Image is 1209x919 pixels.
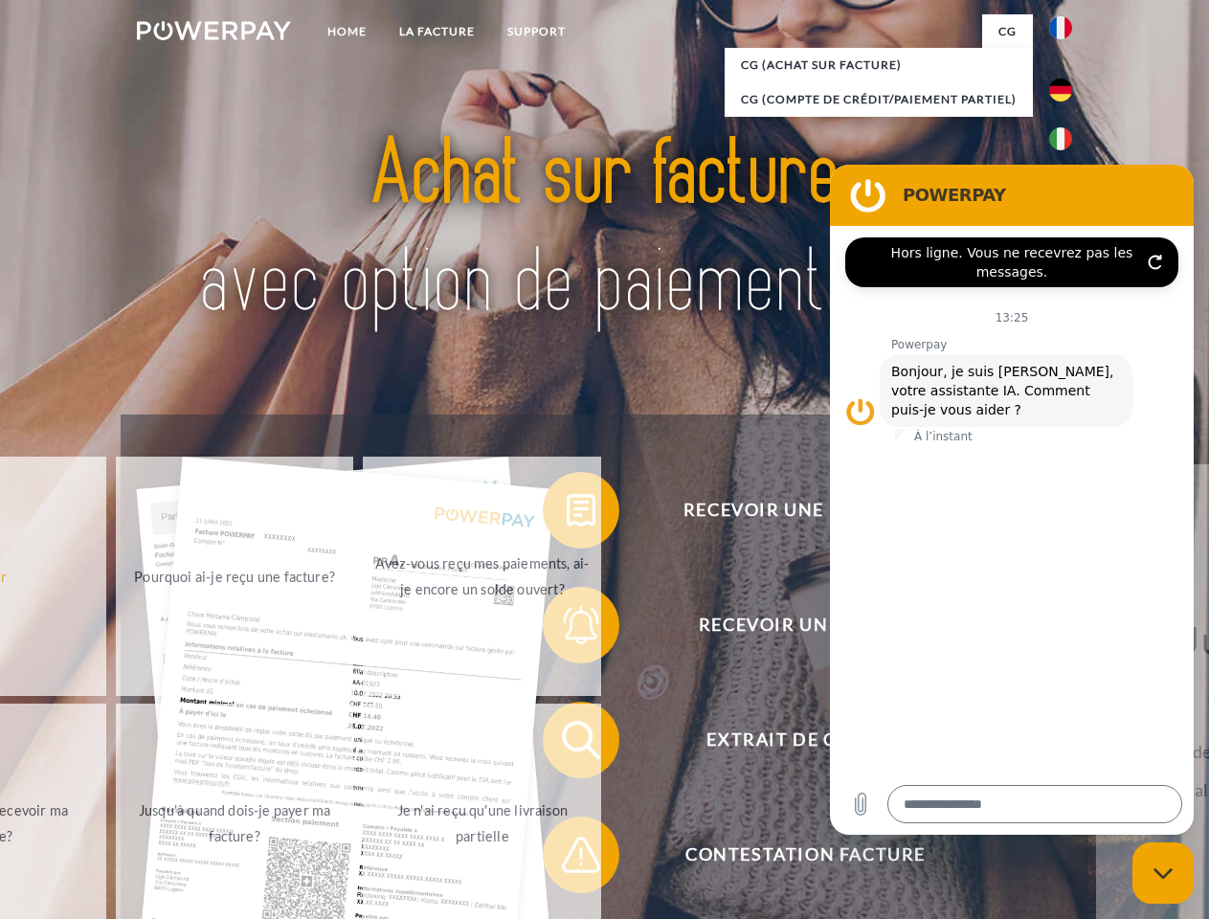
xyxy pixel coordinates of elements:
img: it [1049,127,1072,150]
a: Home [311,14,383,49]
button: Extrait de compte [543,702,1041,778]
a: Avez-vous reçu mes paiements, ai-je encore un solde ouvert? [363,457,601,696]
img: fr [1049,16,1072,39]
a: CG (Compte de crédit/paiement partiel) [725,82,1033,117]
a: CG (achat sur facture) [725,48,1033,82]
img: logo-powerpay-white.svg [137,21,291,40]
img: de [1049,78,1072,101]
span: Contestation Facture [571,817,1040,893]
button: Contestation Facture [543,817,1041,893]
div: Pourquoi ai-je reçu une facture? [127,563,343,589]
iframe: Bouton de lancement de la fenêtre de messagerie, conversation en cours [1132,842,1194,904]
div: Je n'ai reçu qu'une livraison partielle [374,797,590,849]
div: Jusqu'à quand dois-je payer ma facture? [127,797,343,849]
span: Extrait de compte [571,702,1040,778]
img: title-powerpay_fr.svg [183,92,1026,367]
div: Avez-vous reçu mes paiements, ai-je encore un solde ouvert? [374,550,590,602]
a: Support [491,14,582,49]
iframe: Fenêtre de messagerie [830,165,1194,835]
a: CG [982,14,1033,49]
a: LA FACTURE [383,14,491,49]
